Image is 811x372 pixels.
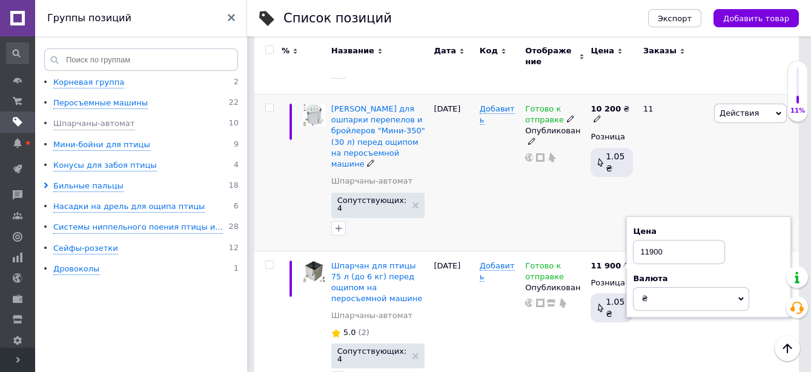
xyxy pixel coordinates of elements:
span: (2) [358,328,369,337]
div: ₴ [591,104,633,125]
span: Экспорт [658,14,692,23]
span: Готово к отправке [525,104,564,128]
span: 2 [234,77,239,88]
span: Сопутствующих: 4 [337,196,407,212]
div: 11 [636,95,711,251]
span: Отображение [525,45,576,67]
div: Конусы для забоя птицы [53,160,157,171]
div: Опубликован [525,282,584,293]
span: 12 [228,243,239,254]
span: Действия [720,108,759,118]
span: 6 [234,201,239,213]
div: Розница [591,277,633,288]
span: Сопутствующих: 4 [337,347,407,363]
span: 1.05 ₴ [606,297,624,319]
span: Код [480,45,498,56]
div: ₴ [591,261,629,271]
span: Готово к отправке [525,261,564,285]
span: Название [331,45,374,56]
span: 9 [234,139,239,151]
div: Перосъемные машины [53,98,148,109]
a: Шпарчаны-автомат [331,176,412,187]
div: Цена [633,226,784,237]
div: Мини-бойни для птицы [53,139,150,151]
button: Наверх [775,336,800,361]
span: 1 [234,264,239,275]
div: Системы ниппельного поения птицы и... [53,222,223,233]
span: 28 [228,222,239,233]
a: Шпарчаны-автомат [331,310,412,321]
span: Цена [591,45,614,56]
div: Бильные пальцы [53,181,124,192]
div: Валюта [633,273,784,284]
span: Добавить товар [723,14,789,23]
span: 22 [228,98,239,109]
div: 11% [788,107,807,115]
button: Добавить товар [713,9,799,27]
div: Шпарчаны-автомат [53,118,134,130]
span: 5.0 [343,328,356,337]
div: [DATE] [431,95,476,251]
span: 10 [228,118,239,130]
a: Шпарчан для птицы 75 л (до 6 кг) перед ощипом на перосъемной машине [331,261,423,304]
a: [PERSON_NAME] для ошпарки перепелов и бройлеров "Мини-350" (30 л) перед ощипом на перосъемной машине [331,104,425,168]
span: 18 [228,181,239,192]
span: Дата [434,45,456,56]
input: Поиск по группам [44,48,238,71]
div: Розница [591,131,633,142]
div: Сейфы-розетки [53,243,118,254]
div: Корневая группа [53,77,124,88]
b: 11 900 [591,261,621,270]
img: Шпарчан для ошпарки перепелов и бройлеров "Мини-350" (30 л) перед ощипом на перосъемной машине [303,104,325,126]
span: ₴ [641,294,647,303]
div: Дровоколы [53,264,99,275]
b: 10 200 [591,104,621,113]
span: Добавить [480,261,515,282]
span: Добавить [480,104,515,125]
span: % [282,45,290,56]
img: Шпарчан для птицы 75 л (до 6 кг) перед ощипом на перосъемной машине [303,261,325,283]
div: Насадки на дрель для ощипа птицы [53,201,205,213]
span: 1.05 ₴ [606,151,624,173]
span: Заказы [643,45,677,56]
span: 4 [234,160,239,171]
div: Список позиций [283,12,392,25]
button: Экспорт [648,9,701,27]
div: Опубликован [525,125,584,147]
